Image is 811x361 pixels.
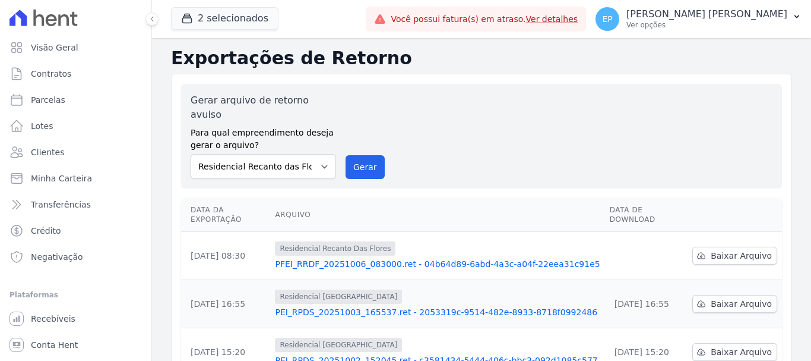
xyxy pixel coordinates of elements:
[275,306,600,318] a: PEI_RPDS_20251003_165537.ret - 2053319c-9514-482e-8933-8718f0992486
[31,199,91,211] span: Transferências
[31,251,83,263] span: Negativação
[5,167,147,190] a: Minha Carteira
[9,288,142,302] div: Plataformas
[181,198,270,232] th: Data da Exportação
[31,172,92,184] span: Minha Carteira
[31,120,53,132] span: Lotes
[605,198,688,232] th: Data de Download
[171,48,792,69] h2: Exportações de Retorno
[275,241,395,256] span: Residencial Recanto Das Flores
[711,250,772,262] span: Baixar Arquivo
[275,338,402,352] span: Residencial [GEOGRAPHIC_DATA]
[5,140,147,164] a: Clientes
[270,198,604,232] th: Arquivo
[191,93,336,122] label: Gerar arquivo de retorno avulso
[31,94,65,106] span: Parcelas
[5,333,147,357] a: Conta Hent
[31,313,75,325] span: Recebíveis
[275,258,600,270] a: PFEI_RRDF_20251006_083000.ret - 04b64d89-6abd-4a3c-a04f-22eea31c91e5
[171,7,278,30] button: 2 selecionados
[586,2,811,36] button: EP [PERSON_NAME] [PERSON_NAME] Ver opções
[31,146,64,158] span: Clientes
[181,232,270,280] td: [DATE] 08:30
[31,339,78,351] span: Conta Hent
[31,225,61,237] span: Crédito
[31,42,78,54] span: Visão Geral
[526,14,578,24] a: Ver detalhes
[5,88,147,112] a: Parcelas
[692,343,777,361] a: Baixar Arquivo
[5,62,147,86] a: Contratos
[346,155,385,179] button: Gerar
[31,68,71,80] span: Contratos
[5,245,147,269] a: Negativação
[626,8,787,20] p: [PERSON_NAME] [PERSON_NAME]
[181,280,270,328] td: [DATE] 16:55
[5,114,147,138] a: Lotes
[5,36,147,59] a: Visão Geral
[5,193,147,216] a: Transferências
[692,247,777,265] a: Baixar Arquivo
[711,346,772,358] span: Baixar Arquivo
[191,122,336,152] label: Para qual empreendimento deseja gerar o arquivo?
[626,20,787,30] p: Ver opções
[692,295,777,313] a: Baixar Arquivo
[711,298,772,310] span: Baixar Arquivo
[605,280,688,328] td: [DATE] 16:55
[5,219,147,243] a: Crédito
[5,307,147,331] a: Recebíveis
[275,290,402,304] span: Residencial [GEOGRAPHIC_DATA]
[602,15,612,23] span: EP
[391,13,578,26] span: Você possui fatura(s) em atraso.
